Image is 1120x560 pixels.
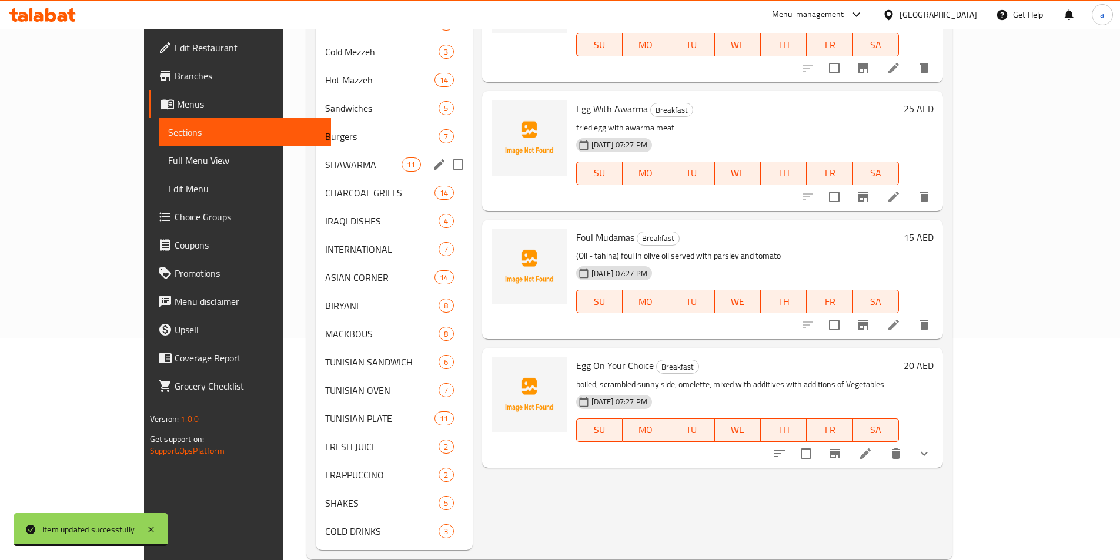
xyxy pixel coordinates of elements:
span: Upsell [175,323,322,337]
span: 14 [435,187,453,199]
a: Menus [149,90,331,118]
span: 2 [439,470,453,481]
button: FR [807,290,852,313]
span: TUNISIAN PLATE [325,411,435,425]
span: 8 [439,300,453,311]
button: MO [623,162,668,185]
span: Choice Groups [175,210,322,224]
div: FRAPPUCCINO2 [316,461,473,489]
span: Coupons [175,238,322,252]
div: items [439,242,453,256]
span: [DATE] 07:27 PM [587,268,652,279]
span: FR [811,36,848,53]
button: Branch-specific-item [849,311,877,339]
div: Breakfast [656,360,699,374]
div: Sandwiches5 [316,94,473,122]
img: Foul Mudamas [492,229,567,304]
div: Menu-management [772,8,844,22]
button: MO [623,418,668,442]
button: Branch-specific-item [821,440,849,468]
button: SA [853,162,899,185]
div: TUNISIAN PLATE11 [316,404,473,432]
span: 5 [439,498,453,509]
button: SA [853,418,899,442]
div: ASIAN CORNER [325,270,435,284]
a: Promotions [149,259,331,287]
span: Full Menu View [168,153,322,167]
span: 4 [439,216,453,227]
button: SU [576,290,623,313]
span: Foul Mudamas [576,229,634,246]
div: TUNISIAN SANDWICH6 [316,348,473,376]
button: delete [910,54,938,82]
span: WE [720,293,756,310]
span: Egg With Awarma [576,100,648,118]
button: TH [761,290,807,313]
a: Coupons [149,231,331,259]
span: TH [765,165,802,182]
div: ASIAN CORNER14 [316,263,473,291]
span: Select to update [822,56,847,81]
a: Edit Restaurant [149,33,331,62]
div: FRAPPUCCINO [325,468,439,482]
button: TH [761,418,807,442]
a: Grocery Checklist [149,372,331,400]
button: show more [910,440,938,468]
div: items [439,214,453,228]
span: a [1100,8,1104,21]
span: 7 [439,131,453,142]
div: Sandwiches [325,101,439,115]
span: TU [673,165,710,182]
span: IRAQI DISHES [325,214,439,228]
span: SA [858,165,894,182]
span: Coverage Report [175,351,322,365]
a: Choice Groups [149,203,331,231]
span: Edit Restaurant [175,41,322,55]
span: SU [581,293,618,310]
span: SA [858,421,894,438]
div: items [439,101,453,115]
span: SA [858,36,894,53]
span: 8 [439,328,453,340]
span: SU [581,36,618,53]
div: items [439,524,453,538]
span: TUNISIAN SANDWICH [325,355,439,369]
span: TH [765,421,802,438]
span: TH [765,36,802,53]
div: items [439,299,453,313]
span: CHARCOAL GRILLS [325,186,435,200]
span: 7 [439,385,453,396]
h6: 20 AED [904,357,934,374]
span: Select to update [822,185,847,209]
span: 3 [439,46,453,58]
button: MO [623,33,668,56]
button: WE [715,162,761,185]
div: items [434,73,453,87]
span: Grocery Checklist [175,379,322,393]
div: items [434,186,453,200]
div: items [439,355,453,369]
span: Cold Mezzeh [325,45,439,59]
button: WE [715,290,761,313]
span: Promotions [175,266,322,280]
span: Version: [150,411,179,427]
span: MO [627,36,664,53]
button: SA [853,290,899,313]
div: items [439,440,453,454]
a: Edit menu item [858,447,872,461]
div: Item updated successfully [42,523,135,536]
div: COLD DRINKS3 [316,517,473,545]
span: SU [581,165,618,182]
button: TH [761,33,807,56]
img: Egg With Awarma [492,100,567,176]
div: SHAKES [325,496,439,510]
button: TU [668,33,714,56]
span: 14 [435,75,453,86]
a: Branches [149,62,331,90]
div: items [434,411,453,425]
div: FRESH JUICE2 [316,432,473,461]
a: Edit menu item [887,61,901,75]
div: Breakfast [637,232,680,246]
div: items [434,270,453,284]
button: TU [668,290,714,313]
